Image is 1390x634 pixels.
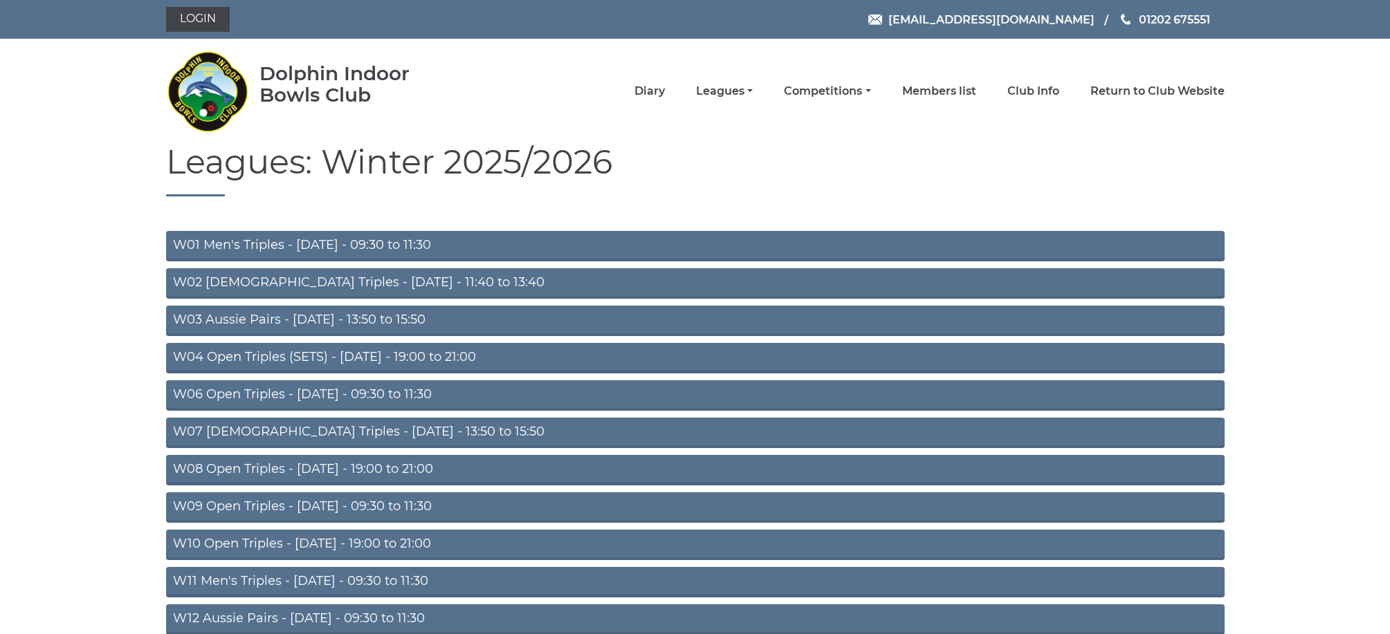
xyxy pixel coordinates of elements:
[1007,84,1059,99] a: Club Info
[784,84,870,99] a: Competitions
[902,84,976,99] a: Members list
[868,15,882,25] img: Email
[868,11,1095,28] a: Email [EMAIL_ADDRESS][DOMAIN_NAME]
[259,63,454,106] div: Dolphin Indoor Bowls Club
[166,7,230,32] a: Login
[1121,14,1131,25] img: Phone us
[1090,84,1225,99] a: Return to Club Website
[166,492,1225,523] a: W09 Open Triples - [DATE] - 09:30 to 11:30
[166,567,1225,597] a: W11 Men's Triples - [DATE] - 09:30 to 11:30
[166,418,1225,448] a: W07 [DEMOGRAPHIC_DATA] Triples - [DATE] - 13:50 to 15:50
[634,84,665,99] a: Diary
[166,343,1225,373] a: W04 Open Triples (SETS) - [DATE] - 19:00 to 21:00
[166,455,1225,485] a: W08 Open Triples - [DATE] - 19:00 to 21:00
[166,231,1225,261] a: W01 Men's Triples - [DATE] - 09:30 to 11:30
[1139,12,1210,26] span: 01202 675551
[166,530,1225,560] a: W10 Open Triples - [DATE] - 19:00 to 21:00
[696,84,753,99] a: Leagues
[166,268,1225,299] a: W02 [DEMOGRAPHIC_DATA] Triples - [DATE] - 11:40 to 13:40
[166,306,1225,336] a: W03 Aussie Pairs - [DATE] - 13:50 to 15:50
[1119,11,1210,28] a: Phone us 01202 675551
[166,144,1225,196] h1: Leagues: Winter 2025/2026
[166,380,1225,411] a: W06 Open Triples - [DATE] - 09:30 to 11:30
[166,43,249,140] img: Dolphin Indoor Bowls Club
[888,12,1095,26] span: [EMAIL_ADDRESS][DOMAIN_NAME]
